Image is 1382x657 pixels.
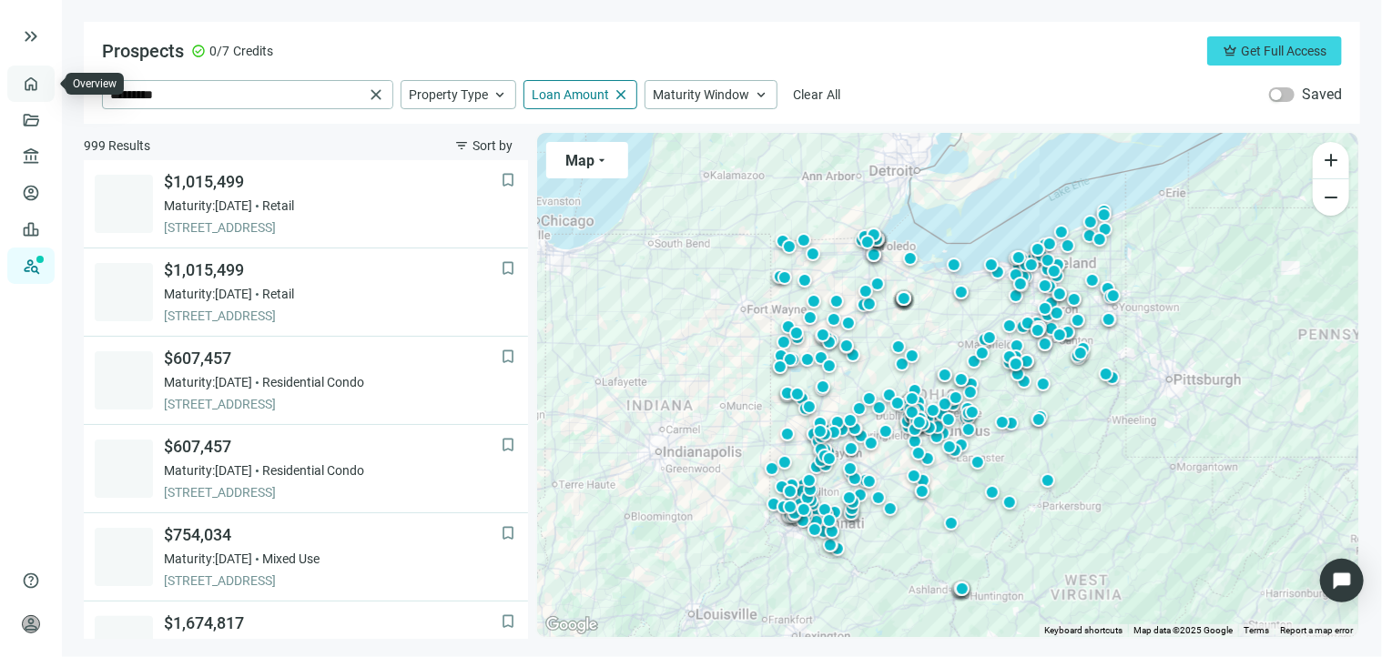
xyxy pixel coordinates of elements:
[542,613,602,637] a: Open this area in Google Maps (opens a new window)
[164,436,501,458] span: $607,457
[565,152,594,169] span: Map
[542,613,602,637] img: Google
[164,197,252,215] span: Maturity: [DATE]
[367,86,385,104] span: close
[262,373,364,391] span: Residential Condo
[785,80,849,109] button: Clear All
[84,337,528,425] a: bookmark$607,457Maturity:[DATE]Residential Condo[STREET_ADDRESS]
[164,612,501,634] span: $1,674,817
[262,197,294,215] span: Retail
[22,571,40,590] span: help
[1302,86,1342,104] label: Saved
[84,248,528,337] a: bookmark$1,015,499Maturity:[DATE]Retail[STREET_ADDRESS]
[233,42,273,60] span: Credits
[454,138,469,153] span: filter_list
[473,138,513,153] span: Sort by
[492,86,508,103] span: keyboard_arrow_up
[102,40,184,62] span: Prospects
[262,638,330,656] span: Apartments
[499,612,517,631] button: bookmark
[164,395,501,413] span: [STREET_ADDRESS]
[546,142,628,178] button: Maparrow_drop_down
[191,44,206,58] span: check_circle
[439,131,528,160] button: filter_listSort by
[793,87,841,102] span: Clear All
[594,153,609,167] span: arrow_drop_down
[653,86,749,103] span: Maturity Window
[1320,187,1342,208] span: remove
[262,550,320,568] span: Mixed Use
[1320,149,1342,171] span: add
[1244,625,1269,635] a: Terms (opens in new tab)
[532,86,609,103] span: Loan Amount
[1320,559,1364,602] div: Open Intercom Messenger
[409,86,488,103] span: Property Type
[84,425,528,513] a: bookmark$607,457Maturity:[DATE]Residential Condo[STREET_ADDRESS]
[1241,44,1326,58] span: Get Full Access
[1223,44,1237,58] span: crown
[164,550,252,568] span: Maturity: [DATE]
[164,571,501,590] span: [STREET_ADDRESS]
[164,373,252,391] span: Maturity: [DATE]
[164,218,501,237] span: [STREET_ADDRESS]
[1207,36,1342,66] button: crownGet Full Access
[1280,625,1353,635] a: Report a map error
[499,259,517,278] button: bookmark
[753,86,769,103] span: keyboard_arrow_up
[499,436,517,454] button: bookmark
[1133,625,1233,635] span: Map data ©2025 Google
[164,307,501,325] span: [STREET_ADDRESS]
[164,285,252,303] span: Maturity: [DATE]
[22,615,40,633] span: person
[84,136,150,155] span: 999 Results
[499,348,517,366] button: bookmark
[262,285,294,303] span: Retail
[164,483,501,501] span: [STREET_ADDRESS]
[613,86,629,103] span: close
[84,513,528,601] a: bookmark$754,034Maturity:[DATE]Mixed Use[STREET_ADDRESS]
[262,461,364,480] span: Residential Condo
[164,461,252,480] span: Maturity: [DATE]
[164,524,501,546] span: $754,034
[164,171,501,193] span: $1,015,499
[209,42,229,60] span: 0/7
[499,171,517,189] button: bookmark
[499,524,517,542] button: bookmark
[164,259,501,281] span: $1,015,499
[164,638,252,656] span: Maturity: [DATE]
[1044,624,1123,637] button: Keyboard shortcuts
[22,147,35,166] span: account_balance
[20,25,42,47] button: keyboard_double_arrow_right
[164,348,501,369] span: $607,457
[84,160,528,248] a: bookmark$1,015,499Maturity:[DATE]Retail[STREET_ADDRESS]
